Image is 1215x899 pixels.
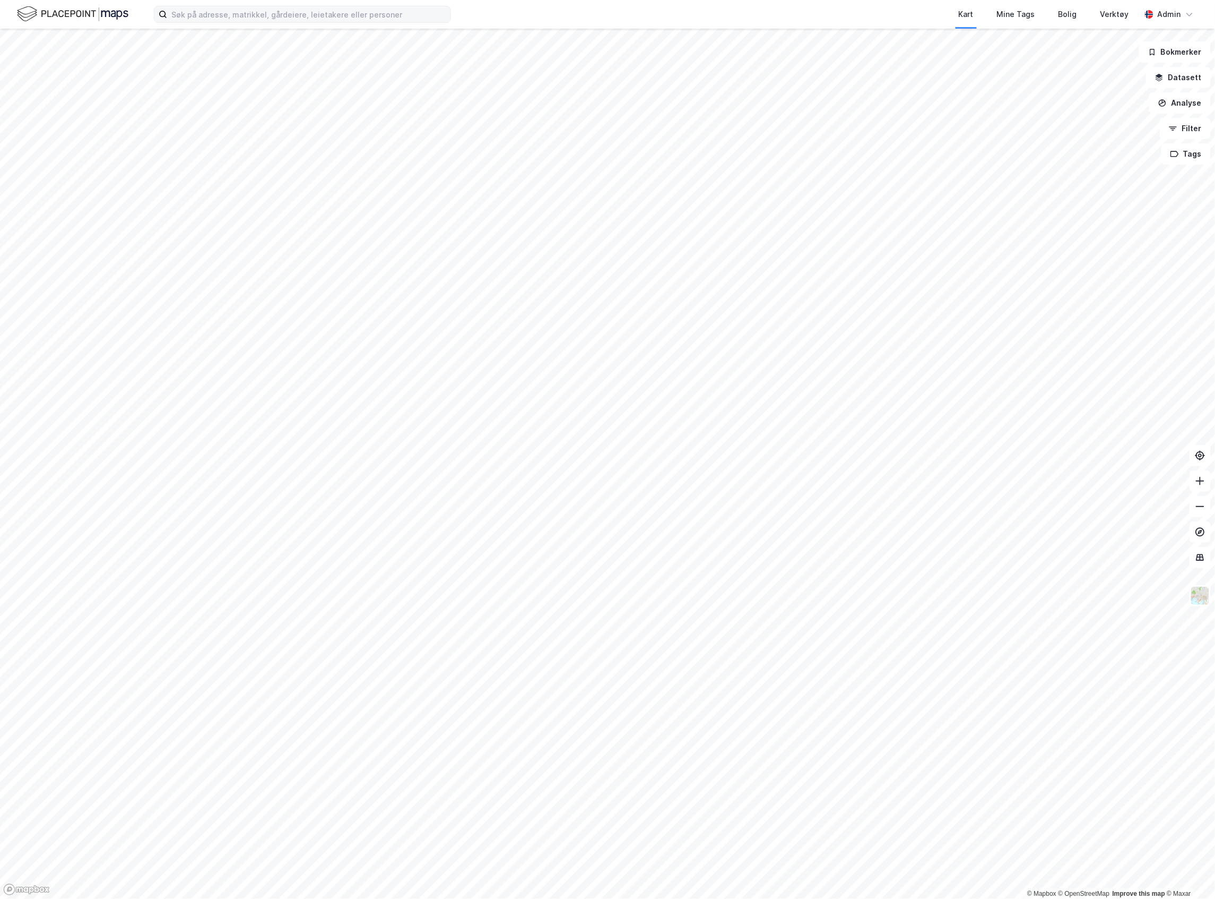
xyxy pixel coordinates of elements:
[1162,848,1215,899] iframe: Chat Widget
[167,6,450,22] input: Søk på adresse, matrikkel, gårdeiere, leietakere eller personer
[17,5,128,23] img: logo.f888ab2527a4732fd821a326f86c7f29.svg
[1162,848,1215,899] div: Kontrollprogram for chat
[997,8,1035,21] div: Mine Tags
[959,8,974,21] div: Kart
[1100,8,1129,21] div: Verktøy
[1158,8,1181,21] div: Admin
[1058,8,1077,21] div: Bolig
